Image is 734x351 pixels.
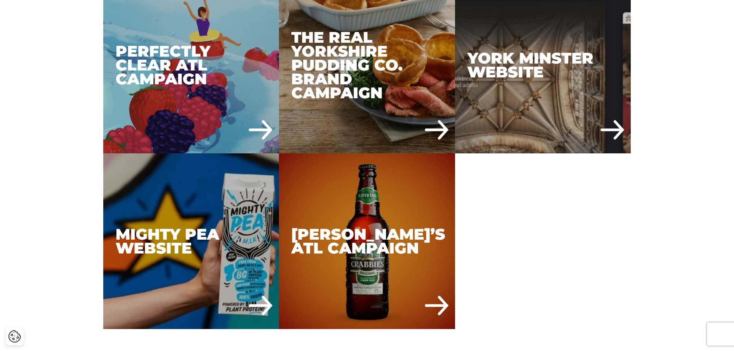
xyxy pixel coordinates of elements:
div: [PERSON_NAME]’s ATL Campaign [279,153,455,329]
a: Mighty Pea Website Mighty Pea Website [103,153,279,329]
a: Crabbie’s ATL Campaign [PERSON_NAME]’s ATL Campaign [279,153,455,329]
img: Revisit consent button [8,330,21,343]
div: Mighty Pea Website [103,153,279,329]
button: Cookie Settings [8,330,21,343]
